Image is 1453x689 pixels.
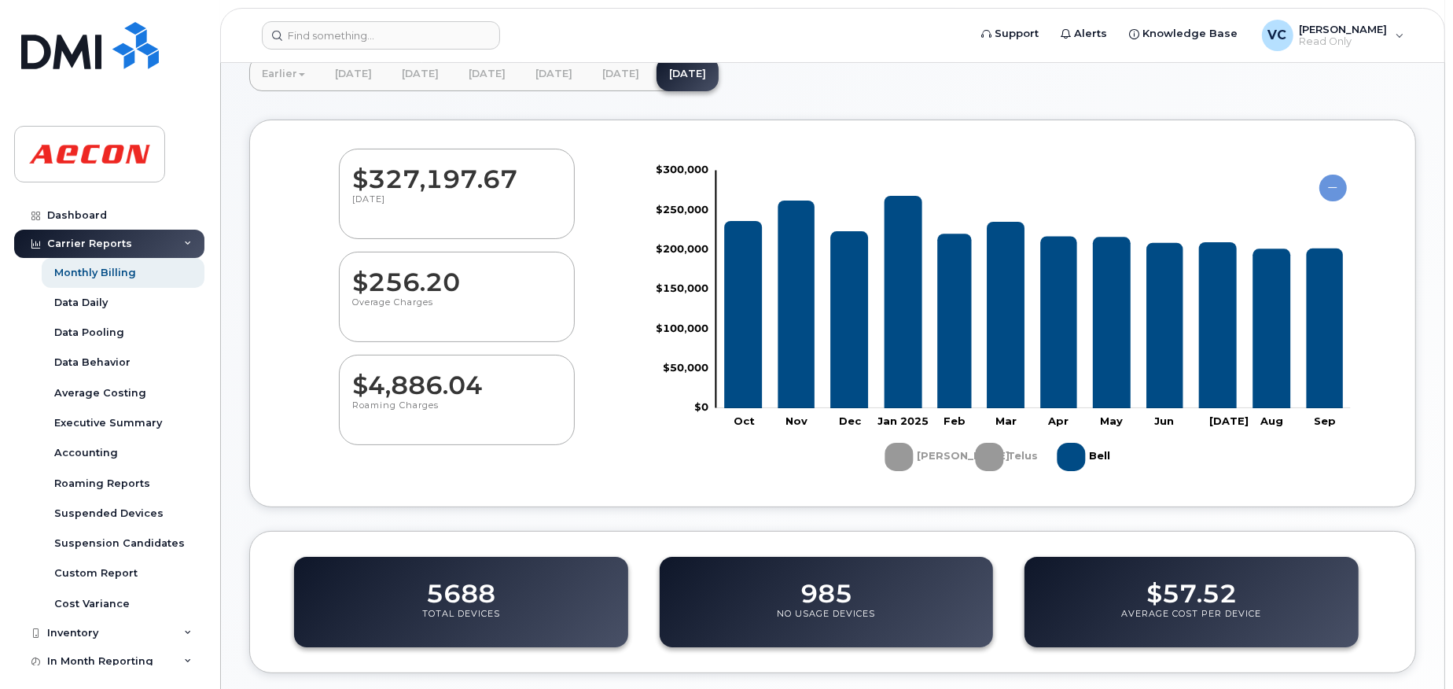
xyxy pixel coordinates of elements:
[656,322,708,334] tspan: $100,000
[426,564,495,608] dd: 5688
[877,415,929,428] tspan: Jan 2025
[656,203,708,216] tspan: $250,000
[1119,18,1249,50] a: Knowledge Base
[734,415,755,428] tspan: Oct
[839,415,862,428] tspan: Dec
[1075,26,1108,42] span: Alerts
[995,415,1017,428] tspan: Mar
[590,57,652,91] a: [DATE]
[1122,608,1262,636] p: Average Cost Per Device
[694,401,708,414] tspan: $0
[1300,23,1388,35] span: [PERSON_NAME]
[322,57,384,91] a: [DATE]
[885,437,1114,477] g: Legend
[995,26,1039,42] span: Support
[778,608,876,636] p: No Usage Devices
[352,252,561,297] dd: $256.20
[1260,415,1283,428] tspan: Aug
[724,196,1343,408] g: Bell
[352,297,561,325] p: Overage Charges
[1146,564,1237,608] dd: $57.52
[971,18,1050,50] a: Support
[976,437,1042,477] g: Telus
[1143,26,1238,42] span: Knowledge Base
[785,415,807,428] tspan: Nov
[1251,20,1415,51] div: Valderi Cordeiro
[1300,35,1388,48] span: Read Only
[656,282,708,295] tspan: $150,000
[352,149,561,193] dd: $327,197.67
[1048,415,1069,428] tspan: Apr
[800,564,852,608] dd: 985
[663,361,708,374] tspan: $50,000
[352,193,561,222] p: [DATE]
[352,400,561,428] p: Roaming Charges
[249,57,318,91] a: Earlier
[1209,415,1249,428] tspan: [DATE]
[422,608,500,636] p: Total Devices
[656,242,708,255] tspan: $200,000
[389,57,451,91] a: [DATE]
[657,57,719,91] a: [DATE]
[1154,415,1174,428] tspan: Jun
[656,164,708,176] tspan: $300,000
[1268,26,1287,45] span: VC
[885,437,1010,477] g: Rogers
[523,57,585,91] a: [DATE]
[352,356,561,400] dd: $4,886.04
[1050,18,1119,50] a: Alerts
[1314,415,1336,428] tspan: Sep
[1058,437,1114,477] g: Bell
[656,164,1351,478] g: Chart
[456,57,518,91] a: [DATE]
[262,21,500,50] input: Find something...
[944,415,966,428] tspan: Feb
[1100,415,1123,428] tspan: May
